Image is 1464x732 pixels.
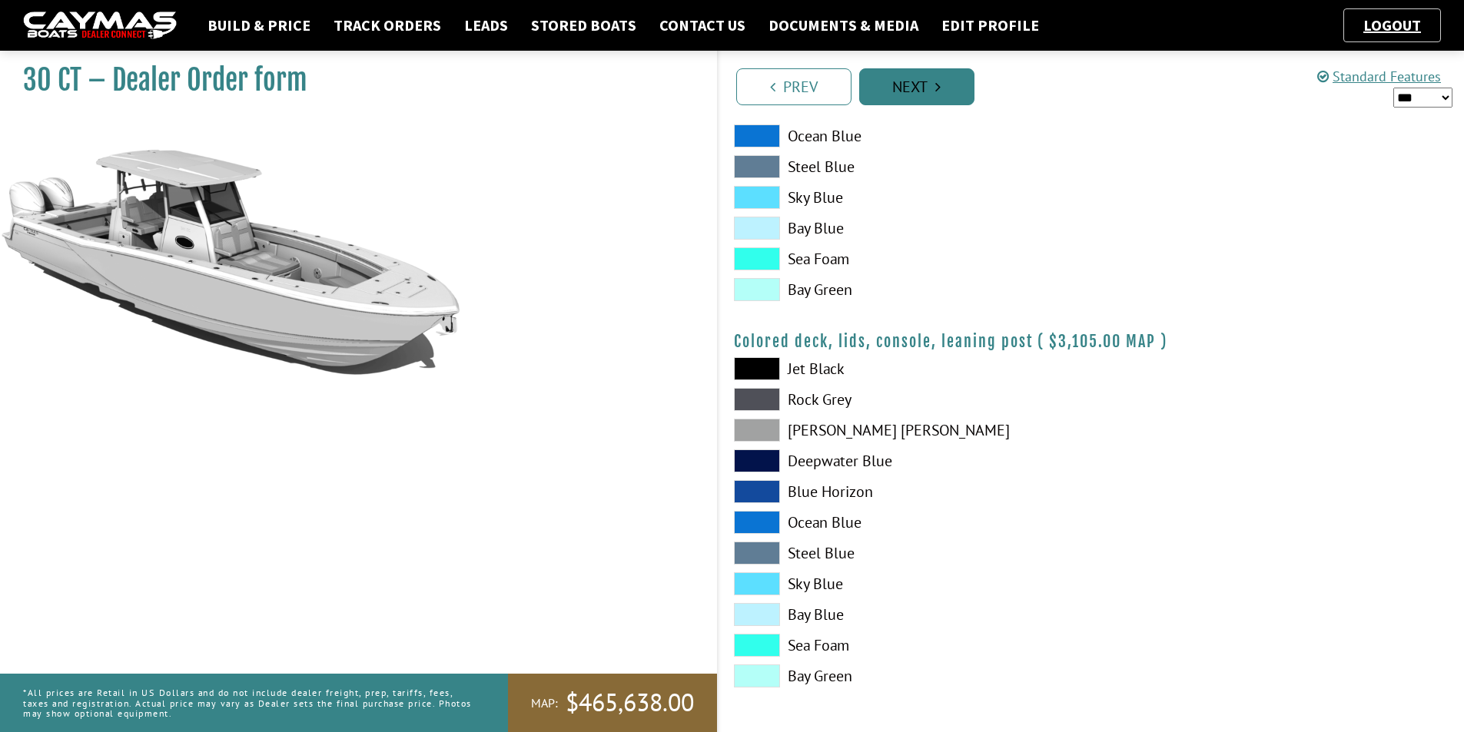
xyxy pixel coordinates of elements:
[734,542,1076,565] label: Steel Blue
[734,278,1076,301] label: Bay Green
[566,687,694,719] span: $465,638.00
[859,68,974,105] a: Next
[1317,68,1441,85] a: Standard Features
[734,480,1076,503] label: Blue Horizon
[734,388,1076,411] label: Rock Grey
[734,511,1076,534] label: Ocean Blue
[734,155,1076,178] label: Steel Blue
[1049,332,1156,351] span: $3,105.00 MAP
[734,186,1076,209] label: Sky Blue
[734,357,1076,380] label: Jet Black
[508,674,717,732] a: MAP:$465,638.00
[23,680,473,726] p: *All prices are Retail in US Dollars and do not include dealer freight, prep, tariffs, fees, taxe...
[23,63,679,98] h1: 30 CT – Dealer Order form
[934,15,1047,35] a: Edit Profile
[326,15,449,35] a: Track Orders
[734,217,1076,240] label: Bay Blue
[652,15,753,35] a: Contact Us
[734,332,1449,351] h4: Colored deck, lids, console, leaning post ( )
[734,572,1076,595] label: Sky Blue
[736,68,852,105] a: Prev
[734,247,1076,270] label: Sea Foam
[734,634,1076,657] label: Sea Foam
[734,419,1076,442] label: [PERSON_NAME] [PERSON_NAME]
[1356,15,1429,35] a: Logout
[734,603,1076,626] label: Bay Blue
[531,695,558,711] span: MAP:
[456,15,516,35] a: Leads
[200,15,318,35] a: Build & Price
[734,449,1076,472] label: Deepwater Blue
[734,124,1076,147] label: Ocean Blue
[734,664,1076,687] label: Bay Green
[761,15,926,35] a: Documents & Media
[23,12,177,40] img: caymas-dealer-connect-2ed40d3bc7270c1d8d7ffb4b79bf05adc795679939227970def78ec6f6c03838.gif
[523,15,644,35] a: Stored Boats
